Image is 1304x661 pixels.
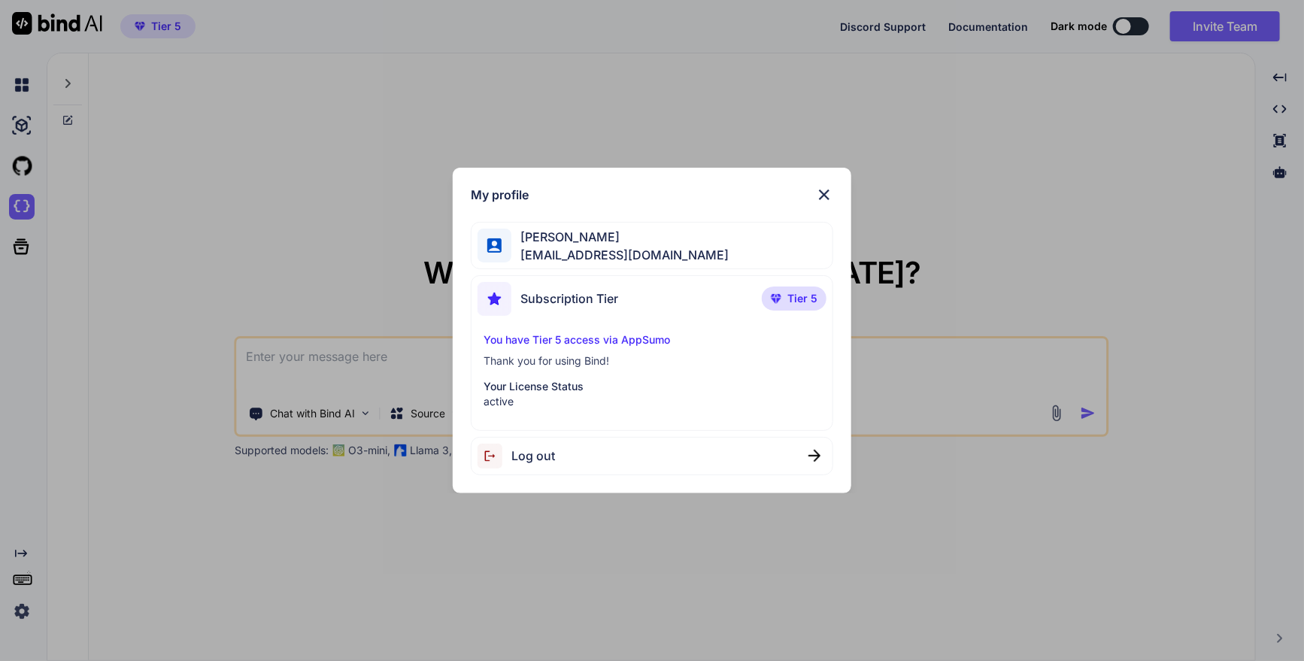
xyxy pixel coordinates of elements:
span: Subscription Tier [520,290,618,308]
p: Thank you for using Bind! [484,353,820,368]
span: Log out [511,447,555,465]
h1: My profile [471,186,529,204]
img: profile [487,238,502,253]
img: close [815,186,833,204]
p: You have Tier 5 access via AppSumo [484,332,820,347]
p: active [484,394,820,409]
span: [PERSON_NAME] [511,228,729,246]
img: subscription [478,282,511,316]
img: close [808,450,820,462]
img: premium [771,294,781,303]
span: [EMAIL_ADDRESS][DOMAIN_NAME] [511,246,729,264]
img: logout [478,444,511,468]
span: Tier 5 [787,291,817,306]
p: Your License Status [484,379,820,394]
